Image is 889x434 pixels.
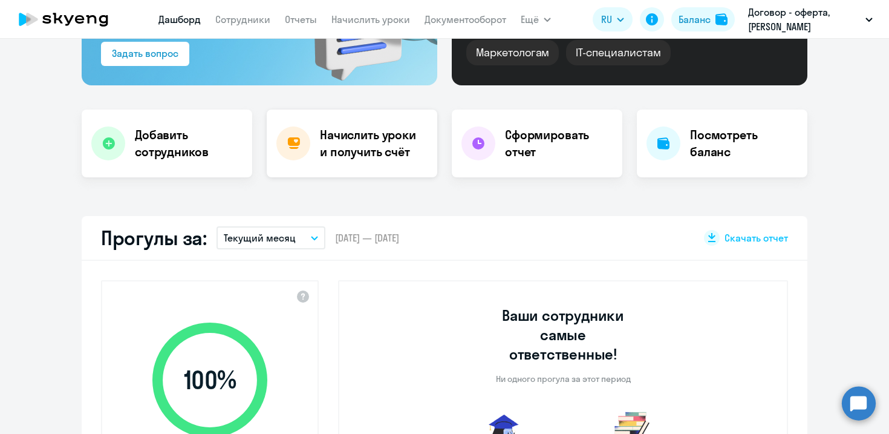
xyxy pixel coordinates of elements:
div: Задать вопрос [112,46,178,61]
span: Скачать отчет [725,231,788,245]
a: Начислить уроки [331,13,410,25]
div: Баланс [679,12,711,27]
span: 100 % [140,366,279,395]
span: [DATE] — [DATE] [335,231,399,245]
h4: Посмотреть баланс [690,127,798,160]
button: Балансbalance [671,7,735,31]
div: IT-специалистам [566,40,670,65]
button: Ещё [521,7,551,31]
a: Дашборд [158,13,201,25]
h4: Начислить уроки и получить счёт [320,127,425,160]
button: Текущий месяц [217,226,325,249]
a: Отчеты [285,13,317,25]
h4: Добавить сотрудников [135,127,243,160]
a: Документооборот [425,13,506,25]
h2: Прогулы за: [101,226,207,250]
h3: Ваши сотрудники самые ответственные! [486,306,641,364]
p: Договор - оферта, [PERSON_NAME] РАЗРАБОТКИ, ООО [748,5,861,34]
span: RU [601,12,612,27]
p: Ни одного прогула за этот период [496,373,631,384]
h4: Сформировать отчет [505,127,613,160]
a: Сотрудники [215,13,270,25]
span: Ещё [521,12,539,27]
button: Задать вопрос [101,42,189,66]
img: balance [715,13,728,25]
button: Договор - оферта, [PERSON_NAME] РАЗРАБОТКИ, ООО [742,5,879,34]
div: Маркетологам [466,40,559,65]
button: RU [593,7,633,31]
p: Текущий месяц [224,231,296,245]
